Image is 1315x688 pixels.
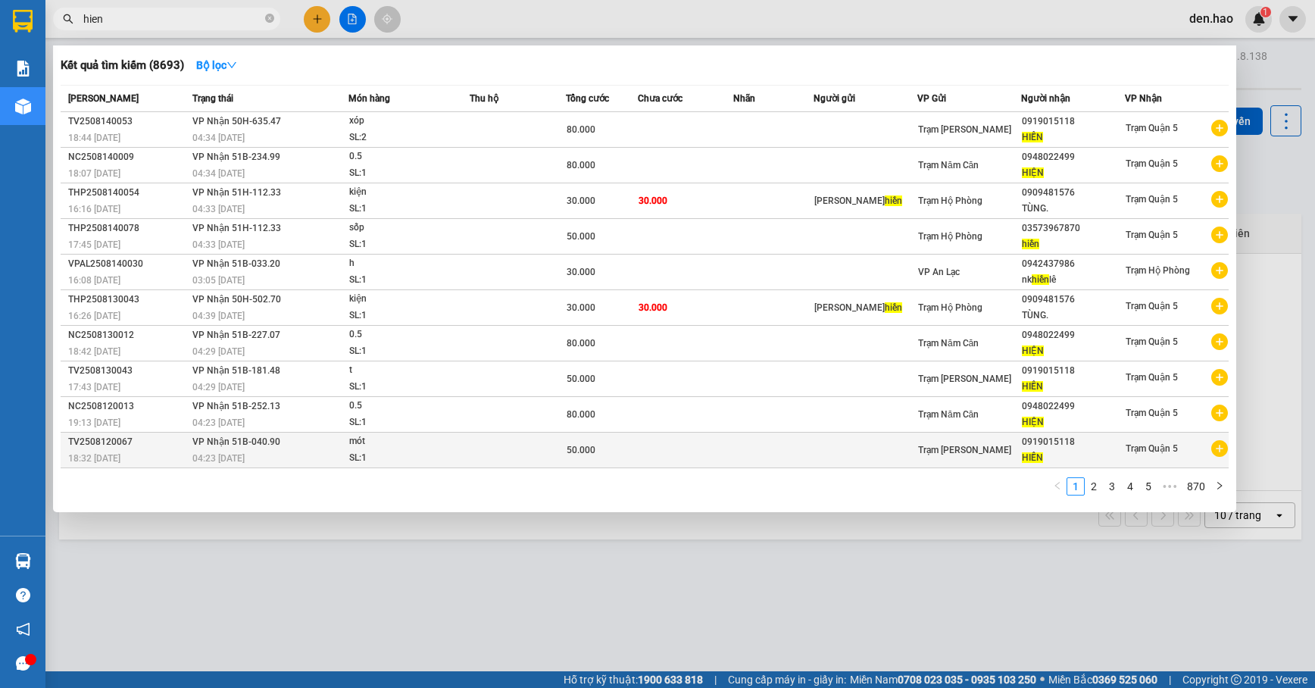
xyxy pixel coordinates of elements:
span: VP Nhận 51H-112.33 [192,187,281,198]
span: plus-circle [1211,405,1228,421]
span: right [1215,481,1224,490]
span: plus-circle [1211,227,1228,243]
div: 0919015118 [1022,434,1124,450]
span: left [1053,481,1062,490]
div: SL: 2 [349,130,463,146]
span: Trạm [PERSON_NAME] [918,374,1011,384]
span: VP Nhận 51B-040.90 [192,436,280,447]
span: Trạm [PERSON_NAME] [918,124,1011,135]
span: Trạm Quận 5 [1126,158,1178,169]
span: Trạm Hộ Phòng [918,302,982,313]
span: HIỀN [1022,452,1043,463]
span: VP Nhận 51B-181.48 [192,365,280,376]
span: 30.000 [639,195,667,206]
div: [PERSON_NAME] [814,300,917,316]
span: plus-circle [1211,333,1228,350]
li: 2 [1085,477,1103,496]
div: THP2508130043 [68,292,188,308]
span: Trạm Quận 5 [1126,443,1178,454]
span: hiền [885,195,902,206]
img: solution-icon [15,61,31,77]
div: SL: 1 [349,236,463,253]
span: 50.000 [567,445,595,455]
span: Trạm Quận 5 [1126,301,1178,311]
span: message [16,656,30,671]
span: 04:33 [DATE] [192,239,245,250]
div: SL: 1 [349,165,463,182]
span: Thu hộ [470,93,498,104]
div: 0909481576 [1022,292,1124,308]
div: sốp [349,220,463,236]
div: 0942437986 [1022,256,1124,272]
div: 0909481576 [1022,185,1124,201]
span: HIỀN [1022,381,1043,392]
span: 30.000 [567,195,595,206]
span: 03:05 [DATE] [192,275,245,286]
span: VP Nhận 51H-112.33 [192,223,281,233]
span: 80.000 [567,124,595,135]
span: close-circle [265,14,274,23]
span: Trạm Quận 5 [1126,408,1178,418]
span: Người nhận [1021,93,1070,104]
div: SL: 1 [349,343,463,360]
span: 16:08 [DATE] [68,275,120,286]
span: plus-circle [1211,298,1228,314]
div: 0.5 [349,327,463,343]
div: NC2508140009 [68,149,188,165]
span: VP Nhận 51B-252.13 [192,401,280,411]
span: plus-circle [1211,155,1228,172]
span: Tổng cước [566,93,609,104]
span: notification [16,622,30,636]
span: Trạm Năm Căn [918,160,979,170]
img: logo-vxr [13,10,33,33]
li: 1 [1067,477,1085,496]
span: Món hàng [348,93,390,104]
div: THP2508140054 [68,185,188,201]
div: nk lê [1022,272,1124,288]
span: Trạm Năm Căn [918,409,979,420]
span: 18:32 [DATE] [68,453,120,464]
span: Trạm Quận 5 [1126,372,1178,383]
span: 16:26 [DATE] [68,311,120,321]
span: Trạm Quận 5 [1126,230,1178,240]
span: 04:23 [DATE] [192,453,245,464]
div: kiện [349,291,463,308]
div: SL: 1 [349,201,463,217]
span: VP Nhận 50H-502.70 [192,294,281,305]
span: VP Nhận [1125,93,1162,104]
div: THP2508140078 [68,220,188,236]
div: TÙNG. [1022,201,1124,217]
span: 50.000 [567,374,595,384]
span: ••• [1157,477,1182,496]
span: 17:43 [DATE] [68,382,120,392]
div: 0.5 [349,149,463,165]
span: 04:33 [DATE] [192,204,245,214]
span: 04:29 [DATE] [192,346,245,357]
div: xóp [349,113,463,130]
span: [PERSON_NAME] [68,93,139,104]
div: TÙNG. [1022,308,1124,324]
div: SL: 1 [349,272,463,289]
strong: Bộ lọc [196,59,237,71]
span: Trạm [PERSON_NAME] [918,445,1011,455]
span: 80.000 [567,160,595,170]
span: 04:29 [DATE] [192,382,245,392]
div: kiện [349,184,463,201]
span: 18:07 [DATE] [68,168,120,179]
input: Tìm tên, số ĐT hoặc mã đơn [83,11,262,27]
span: VP Nhận 51B-227.07 [192,330,280,340]
span: plus-circle [1211,369,1228,386]
span: HIỆN [1022,417,1044,427]
span: Chưa cước [638,93,682,104]
span: plus-circle [1211,440,1228,457]
span: 17:45 [DATE] [68,239,120,250]
span: plus-circle [1211,191,1228,208]
span: HIỆN [1022,167,1044,178]
span: 30.000 [639,302,667,313]
span: hiền [1032,274,1049,285]
li: 5 [1139,477,1157,496]
span: HIỆN [1022,346,1044,356]
span: VP An Lạc [918,267,960,277]
span: 04:34 [DATE] [192,168,245,179]
div: 0.5 [349,398,463,414]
